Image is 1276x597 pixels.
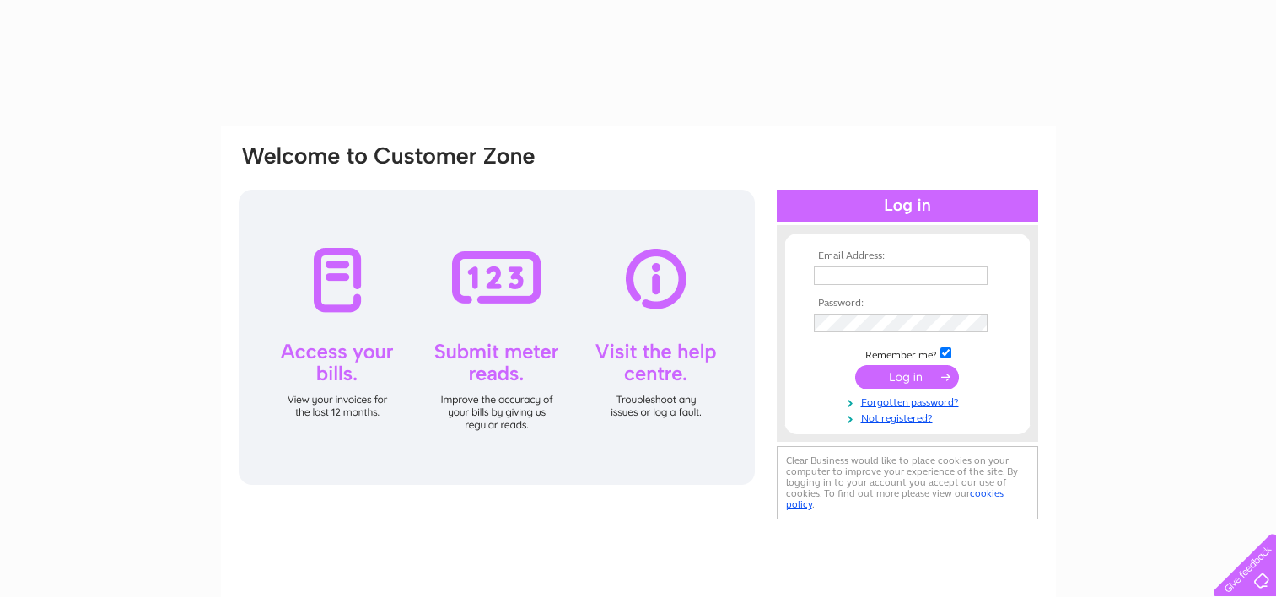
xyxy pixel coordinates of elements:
[810,298,1005,309] th: Password:
[810,345,1005,362] td: Remember me?
[810,250,1005,262] th: Email Address:
[814,393,1005,409] a: Forgotten password?
[855,365,959,389] input: Submit
[786,487,1004,510] a: cookies policy
[814,409,1005,425] a: Not registered?
[777,446,1038,519] div: Clear Business would like to place cookies on your computer to improve your experience of the sit...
